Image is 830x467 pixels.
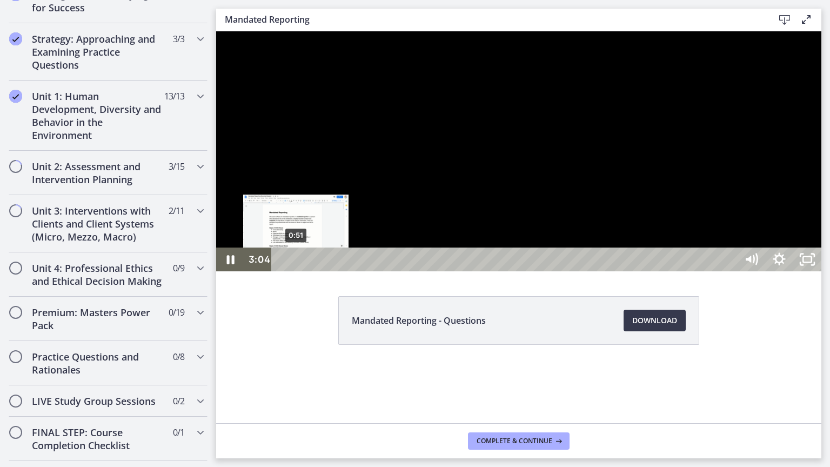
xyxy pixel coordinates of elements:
h2: FINAL STEP: Course Completion Checklist [32,426,164,452]
button: Show settings menu [549,216,577,240]
span: 0 / 8 [173,350,184,363]
span: 2 / 11 [169,204,184,217]
span: Mandated Reporting - Questions [352,314,486,327]
h2: Premium: Masters Power Pack [32,306,164,332]
h2: Strategy: Approaching and Examining Practice Questions [32,32,164,71]
h2: LIVE Study Group Sessions [32,395,164,408]
span: Complete & continue [477,437,552,445]
span: 3 / 15 [169,160,184,173]
iframe: Video Lesson [216,31,821,271]
button: Mute [521,216,549,240]
button: Complete & continue [468,432,570,450]
h2: Practice Questions and Rationales [32,350,164,376]
h2: Unit 4: Professional Ethics and Ethical Decision Making [32,262,164,288]
a: Download [624,310,686,331]
i: Completed [9,32,22,45]
button: Unfullscreen [577,216,605,240]
i: Completed [9,90,22,103]
span: 13 / 13 [164,90,184,103]
h2: Unit 3: Interventions with Clients and Client Systems (Micro, Mezzo, Macro) [32,204,164,243]
span: Download [632,314,677,327]
h2: Unit 2: Assessment and Intervention Planning [32,160,164,186]
span: 0 / 9 [173,262,184,275]
span: 3 / 3 [173,32,184,45]
h3: Mandated Reporting [225,13,757,26]
span: 0 / 1 [173,426,184,439]
h2: Unit 1: Human Development, Diversity and Behavior in the Environment [32,90,164,142]
span: 0 / 19 [169,306,184,319]
span: 0 / 2 [173,395,184,408]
